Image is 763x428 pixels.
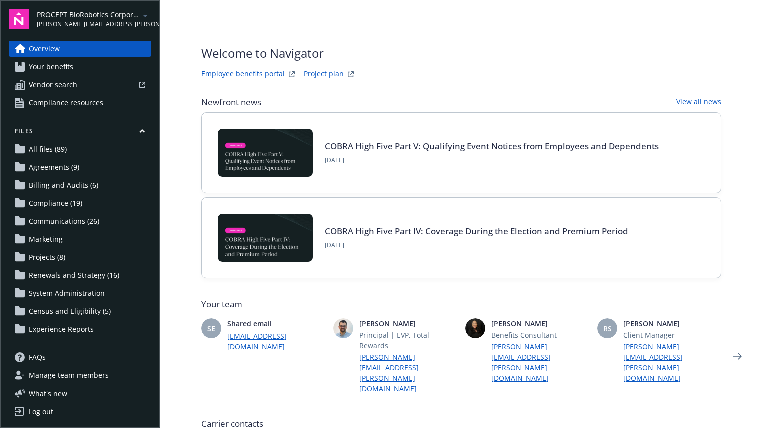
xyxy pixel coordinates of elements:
a: System Administration [9,285,151,301]
span: [PERSON_NAME][EMAIL_ADDRESS][PERSON_NAME][DOMAIN_NAME] [37,20,139,29]
img: navigator-logo.svg [9,9,29,29]
span: System Administration [29,285,105,301]
span: Marketing [29,231,63,247]
button: PROCEPT BioRobotics Corporation[PERSON_NAME][EMAIL_ADDRESS][PERSON_NAME][DOMAIN_NAME]arrowDropDown [37,9,151,29]
a: Projects (8) [9,249,151,265]
a: arrowDropDown [139,9,151,21]
span: [PERSON_NAME] [491,318,589,329]
span: FAQs [29,349,46,365]
span: RS [603,323,612,334]
span: Your team [201,298,721,310]
a: Billing and Audits (6) [9,177,151,193]
span: [PERSON_NAME] [359,318,457,329]
a: [PERSON_NAME][EMAIL_ADDRESS][PERSON_NAME][DOMAIN_NAME] [623,341,721,383]
span: Principal | EVP, Total Rewards [359,330,457,351]
a: projectPlanWebsite [345,68,357,80]
a: Vendor search [9,77,151,93]
span: Newfront news [201,96,261,108]
a: Marketing [9,231,151,247]
a: striveWebsite [286,68,298,80]
span: Welcome to Navigator [201,44,357,62]
a: Overview [9,41,151,57]
span: Agreements (9) [29,159,79,175]
span: Overview [29,41,60,57]
span: [DATE] [325,156,659,165]
img: photo [465,318,485,338]
a: [EMAIL_ADDRESS][DOMAIN_NAME] [227,331,325,352]
a: Compliance (19) [9,195,151,211]
button: Files [9,127,151,139]
span: Projects (8) [29,249,65,265]
a: FAQs [9,349,151,365]
span: [PERSON_NAME] [623,318,721,329]
span: What ' s new [29,388,67,399]
span: PROCEPT BioRobotics Corporation [37,9,139,20]
span: SE [207,323,215,334]
a: Project plan [304,68,344,80]
span: Census and Eligibility (5) [29,303,111,319]
span: [DATE] [325,241,628,250]
a: Your benefits [9,59,151,75]
a: Compliance resources [9,95,151,111]
a: All files (89) [9,141,151,157]
span: Renewals and Strategy (16) [29,267,119,283]
a: COBRA High Five Part IV: Coverage During the Election and Premium Period [325,225,628,237]
a: Census and Eligibility (5) [9,303,151,319]
a: View all news [676,96,721,108]
span: All files (89) [29,141,67,157]
span: Compliance resources [29,95,103,111]
div: Log out [29,404,53,420]
a: Employee benefits portal [201,68,285,80]
a: [PERSON_NAME][EMAIL_ADDRESS][PERSON_NAME][DOMAIN_NAME] [491,341,589,383]
span: Client Manager [623,330,721,340]
img: photo [333,318,353,338]
span: Communications (26) [29,213,99,229]
span: Compliance (19) [29,195,82,211]
a: Next [729,348,745,364]
a: Experience Reports [9,321,151,337]
img: BLOG-Card Image - Compliance - COBRA High Five Pt 4 - 09-04-25.jpg [218,214,313,262]
span: Vendor search [29,77,77,93]
a: Renewals and Strategy (16) [9,267,151,283]
span: Experience Reports [29,321,94,337]
span: Billing and Audits (6) [29,177,98,193]
a: COBRA High Five Part V: Qualifying Event Notices from Employees and Dependents [325,140,659,152]
img: BLOG-Card Image - Compliance - COBRA High Five Pt 5 - 09-11-25.jpg [218,129,313,177]
span: Your benefits [29,59,73,75]
span: Manage team members [29,367,109,383]
a: [PERSON_NAME][EMAIL_ADDRESS][PERSON_NAME][DOMAIN_NAME] [359,352,457,394]
a: Communications (26) [9,213,151,229]
a: Manage team members [9,367,151,383]
span: Shared email [227,318,325,329]
a: Agreements (9) [9,159,151,175]
span: Benefits Consultant [491,330,589,340]
button: What's new [9,388,83,399]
